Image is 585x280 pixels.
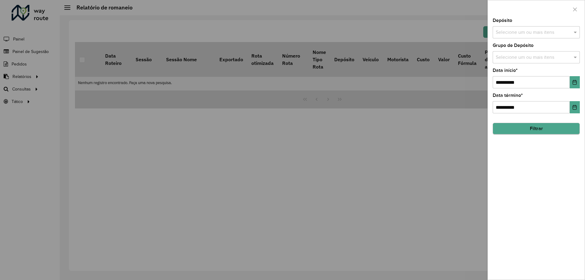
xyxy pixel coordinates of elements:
label: Data início [493,67,518,74]
button: Choose Date [570,101,580,113]
button: Choose Date [570,76,580,88]
label: Depósito [493,17,512,24]
label: Grupo de Depósito [493,42,534,49]
button: Filtrar [493,123,580,134]
label: Data término [493,92,523,99]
